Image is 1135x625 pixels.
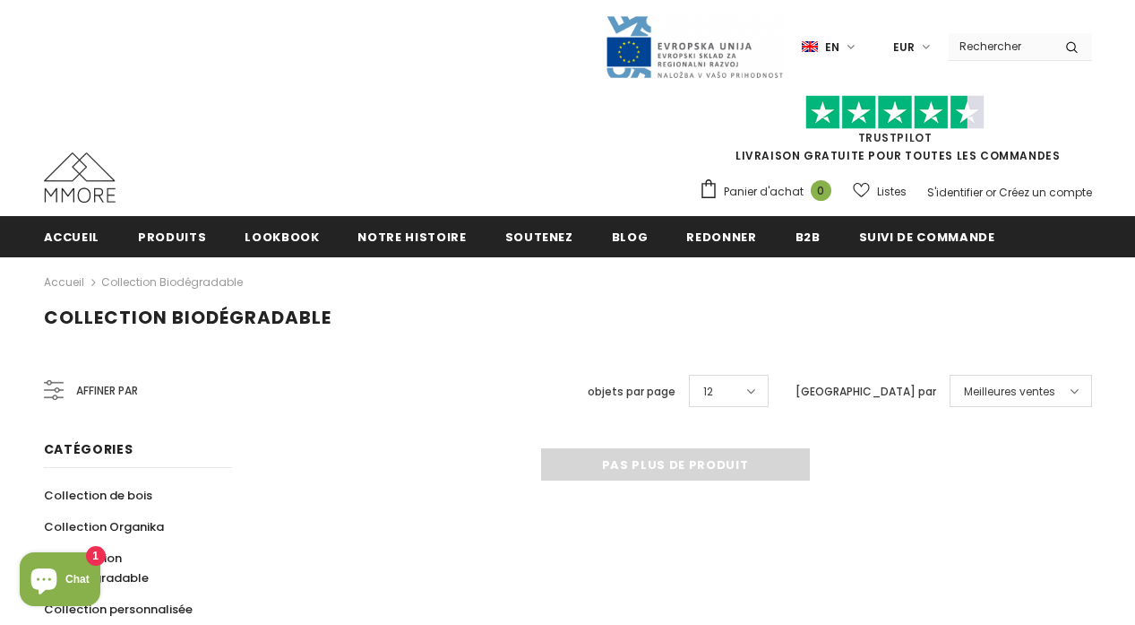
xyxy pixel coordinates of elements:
a: Collection de bois [44,480,152,511]
a: Panier d'achat 0 [699,178,840,205]
span: LIVRAISON GRATUITE POUR TOUTES LES COMMANDES [699,103,1092,163]
a: soutenez [505,216,573,256]
span: Blog [612,229,649,246]
a: TrustPilot [858,130,933,145]
a: B2B [795,216,821,256]
a: Blog [612,216,649,256]
span: en [825,39,839,56]
a: S'identifier [927,185,983,200]
input: Search Site [949,33,1052,59]
label: objets par page [588,383,675,401]
img: Faites confiance aux étoiles pilotes [805,95,985,130]
a: Suivi de commande [859,216,995,256]
span: Listes [877,183,907,201]
span: Redonner [686,229,756,246]
span: B2B [795,229,821,246]
a: Produits [138,216,206,256]
span: 0 [811,180,831,201]
span: Collection biodégradable [44,305,331,330]
span: Produits [138,229,206,246]
img: i-lang-1.png [802,39,818,55]
span: Notre histoire [357,229,466,246]
span: 12 [703,383,713,401]
a: Listes [853,176,907,207]
span: or [985,185,996,200]
label: [GEOGRAPHIC_DATA] par [795,383,936,401]
a: Lookbook [245,216,319,256]
span: Collection biodégradable [59,550,149,586]
a: Créez un compte [999,185,1092,200]
span: Meilleures ventes [964,383,1055,401]
span: Affiner par [76,381,138,401]
a: Collection biodégradable [44,543,212,594]
inbox-online-store-chat: Shopify online store chat [14,552,106,611]
a: Accueil [44,272,84,293]
span: Catégories [44,440,133,458]
a: Collection personnalisée [44,594,193,625]
a: Redonner [686,216,756,256]
span: soutenez [505,229,573,246]
a: Accueil [44,216,100,256]
span: Lookbook [245,229,319,246]
span: Collection Organika [44,518,164,535]
a: Javni Razpis [605,39,784,54]
a: Notre histoire [357,216,466,256]
span: Suivi de commande [859,229,995,246]
span: EUR [893,39,915,56]
a: Collection Organika [44,511,164,543]
a: Collection biodégradable [101,274,243,290]
span: Collection de bois [44,487,152,504]
img: Javni Razpis [605,14,784,80]
span: Panier d'achat [724,183,804,201]
span: Accueil [44,229,100,246]
span: Collection personnalisée [44,601,193,618]
img: Cas MMORE [44,152,116,203]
